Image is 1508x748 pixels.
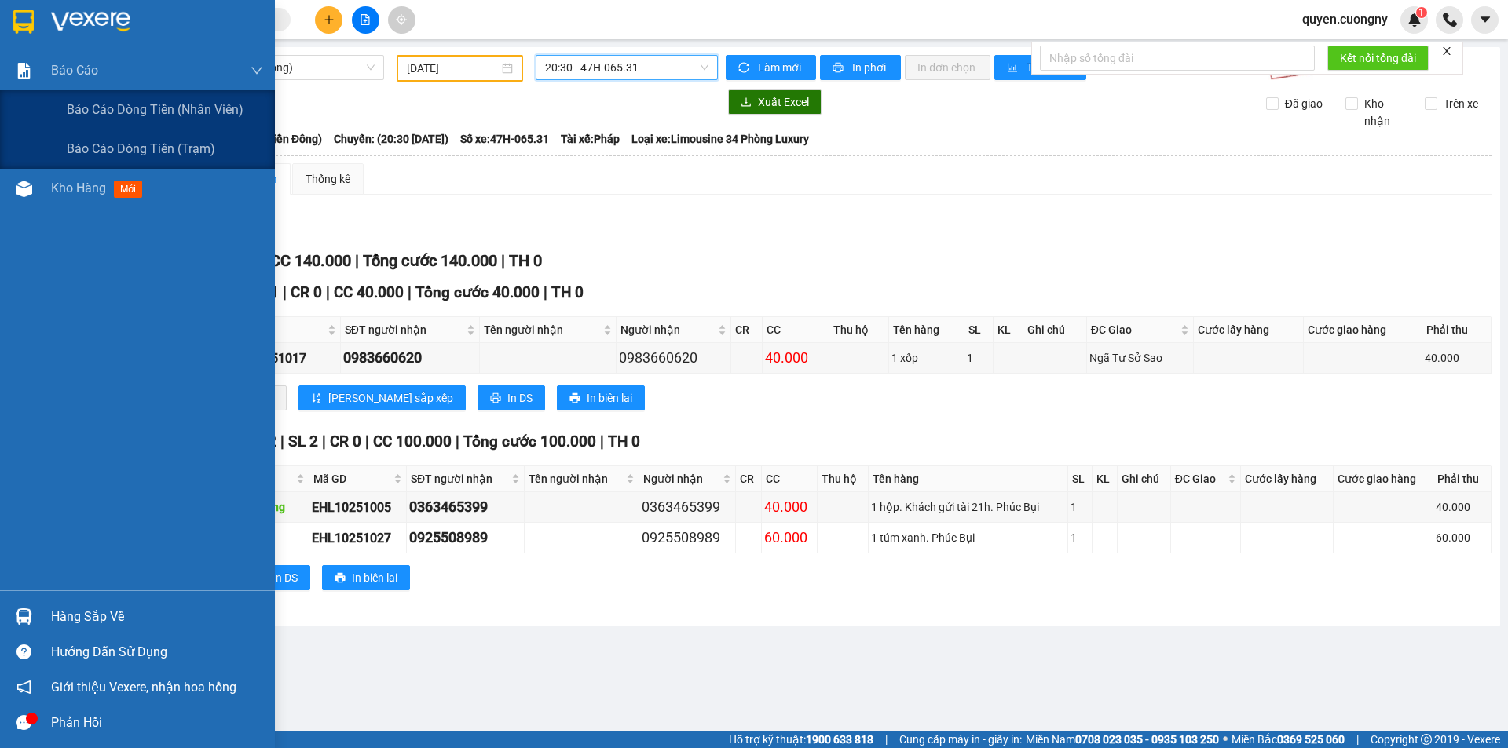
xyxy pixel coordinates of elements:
[288,432,318,451] span: SL 2
[51,181,106,195] span: Kho hàng
[891,349,961,367] div: 1 xốp
[407,523,525,553] td: 0925508989
[1093,466,1118,492] th: KL
[561,130,620,148] span: Tài xế: Pháp
[1118,466,1171,492] th: Ghi chú
[460,130,549,148] span: Số xe: 47H-065.31
[967,349,990,367] div: 1
[1089,349,1191,367] div: Ngã Tư Sở Sao
[409,496,522,518] div: 0363465399
[729,731,873,748] span: Hỗ trợ kỹ thuật:
[1290,9,1400,29] span: quyen.cuongny
[507,389,533,407] span: In DS
[806,733,873,746] strong: 1900 633 818
[1071,529,1089,546] div: 1
[1277,733,1345,746] strong: 0369 525 060
[1007,62,1020,75] span: bar-chart
[764,496,814,518] div: 40.000
[227,348,338,368] div: EHL10251017
[315,6,342,34] button: plus
[330,432,361,451] span: CR 0
[551,283,584,301] span: TH 0
[1279,95,1329,112] span: Đã giao
[829,317,890,343] th: Thu hộ
[409,527,522,549] div: 0925508989
[355,251,359,270] span: |
[818,466,868,492] th: Thu hộ
[311,392,322,405] span: sort-ascending
[1437,95,1484,112] span: Trên xe
[67,139,215,159] span: Báo cáo dòng tiền (trạm)
[899,731,1022,748] span: Cung cấp máy in - giấy in:
[1421,734,1432,745] span: copyright
[309,523,407,553] td: EHL10251027
[501,251,505,270] span: |
[114,181,142,198] span: mới
[758,93,809,111] span: Xuất Excel
[324,14,335,25] span: plus
[334,130,448,148] span: Chuyến: (20:30 [DATE])
[1407,13,1422,27] img: icon-new-feature
[411,470,508,487] span: SĐT người nhận
[1023,317,1087,343] th: Ghi chú
[1425,349,1488,367] div: 40.000
[229,321,324,338] span: Mã GD
[408,283,412,301] span: |
[456,432,459,451] span: |
[1356,731,1359,748] span: |
[13,10,34,34] img: logo-vxr
[16,608,32,625] img: warehouse-icon
[871,498,1065,516] div: 1 hộp. Khách gửi tài 21h. Phúc Bụi
[334,283,404,301] span: CC 40.000
[642,527,733,549] div: 0925508989
[619,347,728,369] div: 0983660620
[763,317,829,343] th: CC
[341,343,481,374] td: 0983660620
[270,251,351,270] span: CC 140.000
[557,385,645,410] button: printerIn biên lai
[642,496,733,518] div: 0363465399
[1471,6,1499,34] button: caret-down
[1175,470,1225,487] span: ĐC Giao
[587,389,632,407] span: In biên lai
[490,392,501,405] span: printer
[1241,466,1333,492] th: Cước lấy hàng
[885,731,888,748] span: |
[16,715,31,730] span: message
[67,100,243,119] span: Báo cáo dòng tiền (nhân viên)
[51,640,263,664] div: Hướng dẫn sử dụng
[352,569,397,586] span: In biên lai
[273,569,298,586] span: In DS
[1026,731,1219,748] span: Miền Nam
[373,432,452,451] span: CC 100.000
[833,62,846,75] span: printer
[484,321,600,338] span: Tên người nhận
[608,432,640,451] span: TH 0
[312,528,404,548] div: EHL10251027
[741,97,752,109] span: download
[51,677,236,697] span: Giới thiệu Vexere, nhận hoa hồng
[643,470,719,487] span: Người nhận
[509,251,542,270] span: TH 0
[600,432,604,451] span: |
[388,6,415,34] button: aim
[16,644,31,659] span: question-circle
[306,170,350,188] div: Thống kê
[51,711,263,735] div: Phản hồi
[1068,466,1093,492] th: SL
[1478,13,1492,27] span: caret-down
[16,181,32,197] img: warehouse-icon
[994,317,1023,343] th: KL
[322,432,326,451] span: |
[994,55,1086,80] button: bar-chartThống kê
[738,62,752,75] span: sync
[529,470,623,487] span: Tên người nhận
[283,283,287,301] span: |
[852,59,888,76] span: In phơi
[1075,733,1219,746] strong: 0708 023 035 - 0935 103 250
[1441,46,1452,57] span: close
[51,605,263,629] div: Hàng sắp về
[463,432,596,451] span: Tổng cước 100.000
[365,432,369,451] span: |
[1340,49,1416,67] span: Kết nối tổng đài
